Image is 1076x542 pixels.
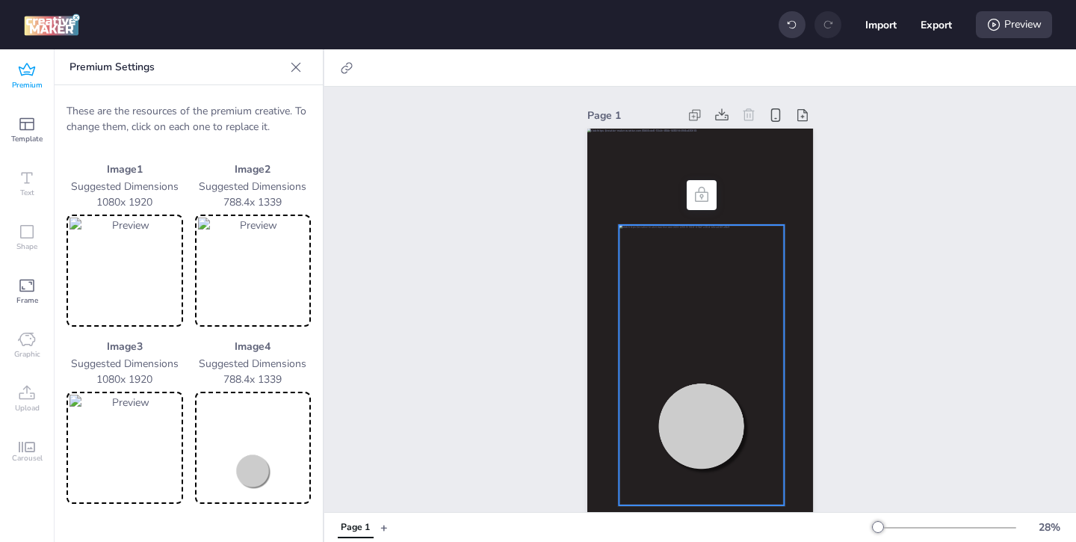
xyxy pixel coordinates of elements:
button: + [380,514,388,541]
p: Suggested Dimensions [195,179,312,194]
div: 28 % [1031,520,1067,535]
span: Shape [16,241,37,253]
div: Tabs [330,514,380,541]
p: Image 3 [67,339,183,354]
button: Import [865,9,897,40]
p: 788.4 x 1339 [195,372,312,387]
span: Graphic [14,348,40,360]
span: Premium [12,79,43,91]
p: Premium Settings [69,49,284,85]
div: Page 1 [587,108,678,123]
img: Preview [69,395,180,501]
img: Preview [198,395,309,501]
p: 1080 x 1920 [67,372,183,387]
p: These are the resources of the premium creative. To change them, click on each one to replace it. [67,103,311,135]
p: Image 2 [195,161,312,177]
img: Preview [69,218,180,324]
p: 788.4 x 1339 [195,194,312,210]
p: Suggested Dimensions [195,356,312,372]
span: Template [11,133,43,145]
img: logo Creative Maker [24,13,80,36]
div: Page 1 [341,521,370,535]
p: 1080 x 1920 [67,194,183,210]
span: Carousel [12,452,43,464]
button: Export [921,9,952,40]
p: Suggested Dimensions [67,356,183,372]
div: Preview [976,11,1052,38]
span: Upload [15,402,40,414]
p: Image 4 [195,339,312,354]
span: Text [20,187,34,199]
p: Image 1 [67,161,183,177]
p: Suggested Dimensions [67,179,183,194]
span: Frame [16,295,38,307]
img: Preview [198,218,309,324]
